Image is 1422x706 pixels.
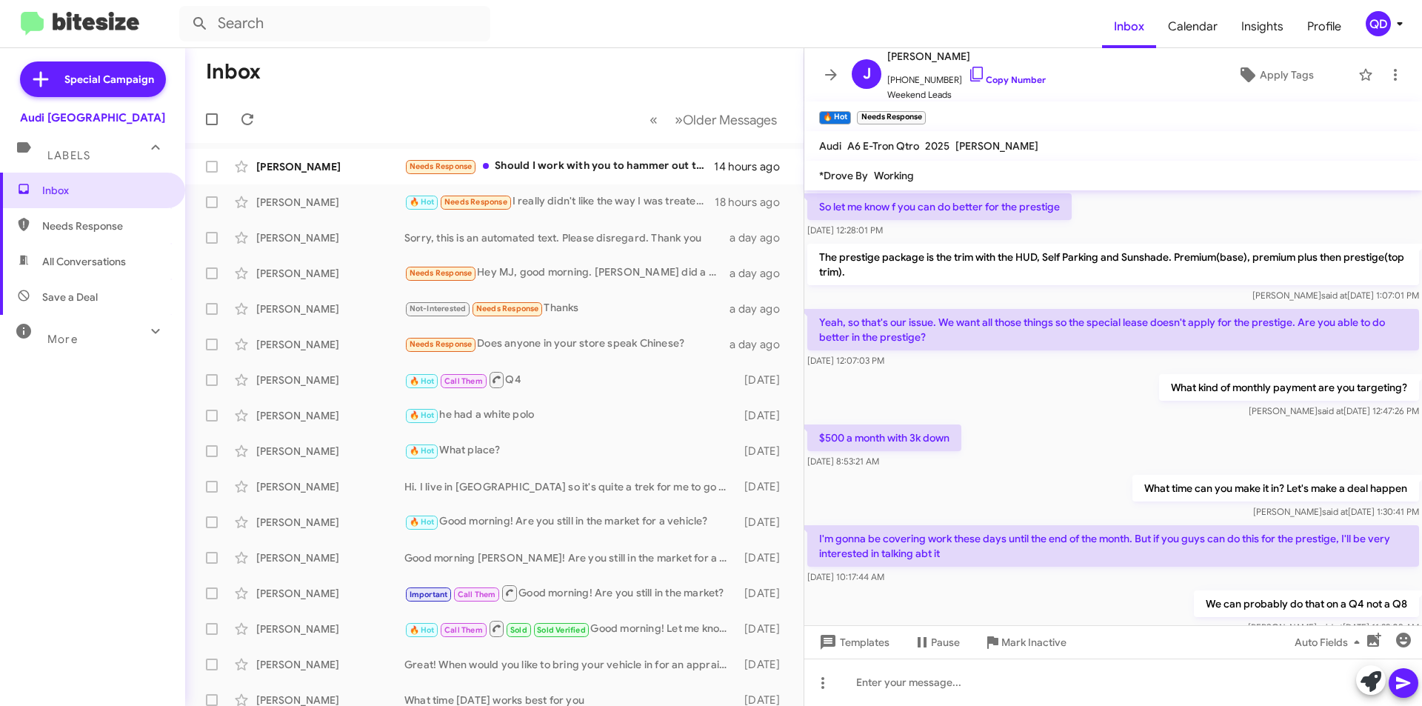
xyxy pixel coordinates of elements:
a: Calendar [1156,5,1229,48]
div: Hey MJ, good morning. [PERSON_NAME] did a good job of showing us Q5 and Q7. Well consider Q7 in f... [404,264,730,282]
div: [PERSON_NAME] [256,302,404,316]
span: Mark Inactive [1001,629,1066,656]
div: Good morning! Are you still in the market? [404,584,737,602]
small: 🔥 Hot [819,111,851,124]
div: Great! When would you like to bring your vehicle in for an appraisal? [404,657,737,672]
div: [DATE] [737,586,792,601]
div: [PERSON_NAME] [256,444,404,459]
div: QD [1366,11,1391,36]
span: [DATE] 12:28:01 PM [807,224,883,236]
a: Profile [1295,5,1353,48]
span: J [863,62,871,86]
span: Insights [1229,5,1295,48]
span: Older Messages [683,112,777,128]
span: 🔥 Hot [410,410,435,420]
div: Does anyone in your store speak Chinese? [404,336,730,353]
div: a day ago [730,230,792,245]
button: Previous [641,104,667,135]
div: [DATE] [737,408,792,423]
div: I really didn't like the way I was treated by [PERSON_NAME] though. Super rude guy ... worst expe... [404,193,715,210]
span: Needs Response [444,197,507,207]
button: Apply Tags [1199,61,1351,88]
span: 🔥 Hot [410,517,435,527]
a: Inbox [1102,5,1156,48]
span: [PERSON_NAME] [DATE] 12:47:26 PM [1249,405,1419,416]
span: All Conversations [42,254,126,269]
span: *Drove By [819,169,868,182]
div: [PERSON_NAME] [256,622,404,636]
p: $500 a month with 3k down [807,424,961,451]
span: 🔥 Hot [410,197,435,207]
div: [DATE] [737,657,792,672]
div: [PERSON_NAME] [256,586,404,601]
input: Search [179,6,490,41]
div: [DATE] [737,373,792,387]
p: Yeah, so that's our issue. We want all those things so the special lease doesn't apply for the pr... [807,309,1419,350]
span: More [47,333,78,346]
a: Special Campaign [20,61,166,97]
div: [DATE] [737,479,792,494]
span: Templates [816,629,889,656]
div: [PERSON_NAME] [256,408,404,423]
div: Hi. I live in [GEOGRAPHIC_DATA] so it's quite a trek for me to go down there. Is there anything y... [404,479,737,494]
div: [DATE] [737,444,792,459]
span: Pause [931,629,960,656]
p: The prestige package is the trim with the HUD, Self Parking and Sunshade. Premium(base), premium ... [807,244,1419,285]
div: Q4 [404,370,737,389]
span: Call Them [444,625,483,635]
a: Copy Number [968,74,1046,85]
span: [DATE] 10:17:44 AM [807,571,884,582]
span: Call Them [458,590,496,599]
span: Labels [47,149,90,162]
div: [PERSON_NAME] [256,550,404,565]
div: Sorry, this is an automated text. Please disregard. Thank you [404,230,730,245]
div: [PERSON_NAME] [256,230,404,245]
div: Should I work with you to hammer out the details of the lease? [404,158,714,175]
span: Audi [819,139,841,153]
button: Mark Inactive [972,629,1078,656]
span: » [675,110,683,129]
button: Next [666,104,786,135]
span: [DATE] 12:07:03 PM [807,355,884,366]
span: Inbox [42,183,168,198]
span: Sold Verified [537,625,586,635]
span: [PHONE_NUMBER] [887,65,1046,87]
div: Good morning! Let me know if you have any questions [404,619,737,638]
div: [PERSON_NAME] [256,159,404,174]
button: Auto Fields [1283,629,1378,656]
span: Special Campaign [64,72,154,87]
span: Save a Deal [42,290,98,304]
span: Sold [510,625,527,635]
nav: Page navigation example [641,104,786,135]
div: [PERSON_NAME] [256,195,404,210]
span: Auto Fields [1295,629,1366,656]
div: Audi [GEOGRAPHIC_DATA] [20,110,165,125]
span: Needs Response [410,268,473,278]
div: Good morning! Are you still in the market for a vehicle? [404,513,737,530]
span: 🔥 Hot [410,446,435,456]
span: said at [1318,405,1343,416]
div: [PERSON_NAME] [256,479,404,494]
p: I'm gonna be covering work these days until the end of the month. But if you guys can do this for... [807,525,1419,567]
span: said at [1317,622,1343,633]
div: [DATE] [737,622,792,636]
div: 18 hours ago [715,195,792,210]
span: Needs Response [410,339,473,349]
h1: Inbox [206,60,261,84]
span: Working [874,169,914,182]
span: [PERSON_NAME] [DATE] 1:07:01 PM [1252,290,1419,301]
div: [PERSON_NAME] [256,337,404,352]
span: said at [1322,506,1348,517]
span: 🔥 Hot [410,376,435,386]
p: So let me know f you can do better for the prestige [807,193,1072,220]
div: a day ago [730,302,792,316]
span: said at [1321,290,1347,301]
small: Needs Response [857,111,925,124]
button: Templates [804,629,901,656]
span: Call Them [444,376,483,386]
span: Weekend Leads [887,87,1046,102]
div: 14 hours ago [714,159,792,174]
span: Not-Interested [410,304,467,313]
